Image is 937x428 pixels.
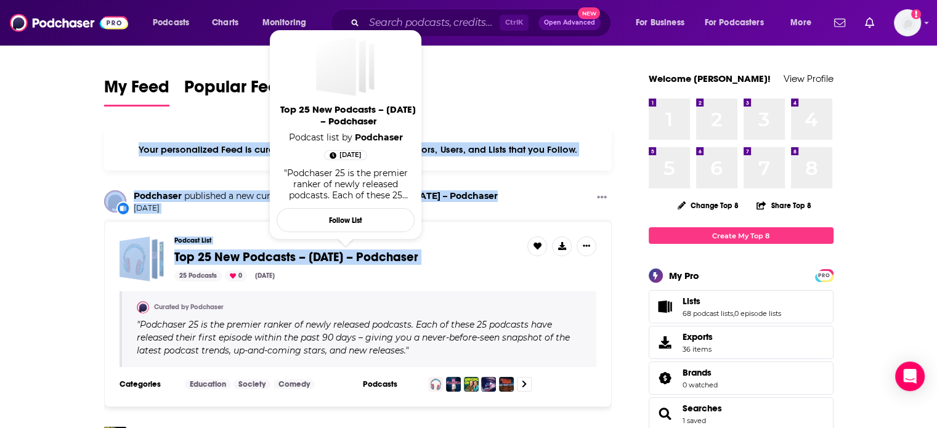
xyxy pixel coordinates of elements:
button: open menu [782,13,827,33]
a: Comedy [274,379,315,389]
button: Show More Button [577,236,596,256]
span: Popular Feed [184,76,289,105]
button: open menu [627,13,700,33]
div: Open Intercom Messenger [895,361,925,391]
a: PRO [817,270,832,280]
svg: Add a profile image [911,9,921,19]
a: Lists [653,298,678,315]
div: 0 [225,270,247,281]
a: Education [185,379,231,389]
div: [DATE] [250,270,280,281]
span: Exports [683,331,713,342]
button: Follow List [277,208,415,232]
img: English Unleashed: The Podcast [428,377,443,392]
span: Lists [683,296,700,307]
img: Devil in the Desert [499,377,514,392]
span: Open Advanced [544,20,595,26]
span: Exports [653,334,678,351]
a: Curated by Podchaser [154,303,224,311]
a: Show notifications dropdown [860,12,879,33]
a: View Profile [784,73,834,84]
a: Searches [683,403,722,414]
a: Show notifications dropdown [829,12,850,33]
span: [DATE] [339,149,362,161]
span: For Podcasters [705,14,764,31]
button: open menu [254,13,322,33]
span: Logged in as NickG [894,9,921,36]
span: Top 25 New Podcasts – [DATE] – Podchaser [279,103,417,127]
a: Top 25 New Podcasts – August 2025 – Podchaser [120,236,164,281]
a: Welcome [PERSON_NAME]! [649,73,771,84]
span: Podcasts [153,14,189,31]
button: open menu [697,13,782,33]
span: Charts [212,14,238,31]
span: "Podchaser 25 is the premier ranker of newly released podcasts. Each of these 25 podcasts have re... [283,168,408,278]
span: , [733,309,734,318]
a: Society [233,379,270,389]
a: My Feed [104,76,169,107]
img: User Profile [894,9,921,36]
a: Brands [683,367,718,378]
span: For Business [636,14,684,31]
div: Search podcasts, credits, & more... [342,9,623,37]
span: Ctrl K [500,15,529,31]
div: New List [116,201,130,215]
h3: published a new curated list [134,190,498,202]
a: Top 25 New Podcasts – August 2025 – Podchaser [316,37,375,96]
a: Exports [649,326,834,359]
a: 1 saved [683,416,706,425]
a: 0 episode lists [734,309,781,318]
input: Search podcasts, credits, & more... [364,13,500,33]
button: Show profile menu [894,9,921,36]
span: Lists [649,290,834,323]
span: 36 items [683,345,713,353]
h3: Podcast List [174,236,518,244]
a: Popular Feed [184,76,289,107]
span: Podcast list by [284,132,408,143]
span: Monitoring [262,14,306,31]
img: Wanging On with Graham Norton and Maria McErlane [464,377,479,392]
span: Top 25 New Podcasts – [DATE] – Podchaser [174,249,418,265]
span: Brands [683,367,712,378]
span: " " [137,319,570,356]
img: Liberty Lost [446,377,461,392]
button: Show More Button [592,190,612,206]
a: Searches [653,405,678,422]
img: Podchaser [104,190,126,212]
a: Podchaser [134,190,182,201]
h3: Categories [120,379,175,389]
span: Brands [649,361,834,395]
a: Charts [204,13,246,33]
span: Podchaser 25 is the premier ranker of newly released podcasts. Each of these 25 podcasts have rel... [137,319,570,356]
img: Podchaser [137,301,149,313]
button: open menu [144,13,205,33]
a: Create My Top 8 [649,227,834,244]
a: 0 watched [683,381,718,389]
div: 25 Podcasts [174,270,222,281]
h3: Podcasts [363,379,418,389]
span: [DATE] [134,203,498,214]
button: Share Top 8 [756,193,811,217]
div: My Pro [669,270,699,281]
a: Podchaser [355,132,403,143]
span: PRO [817,271,832,280]
a: Top 25 New Podcasts – [DATE] – Podchaser [174,251,418,264]
a: Lists [683,296,781,307]
span: New [578,7,600,19]
img: Flesh and Code [481,377,496,392]
img: Podchaser - Follow, Share and Rate Podcasts [10,11,128,34]
button: Change Top 8 [670,198,747,213]
div: Your personalized Feed is curated based on the Podcasts, Creators, Users, and Lists that you Follow. [104,129,612,171]
button: Open AdvancedNew [538,15,601,30]
a: Brands [653,369,678,387]
span: My Feed [104,76,169,105]
span: More [790,14,811,31]
a: 68 podcast lists [683,309,733,318]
